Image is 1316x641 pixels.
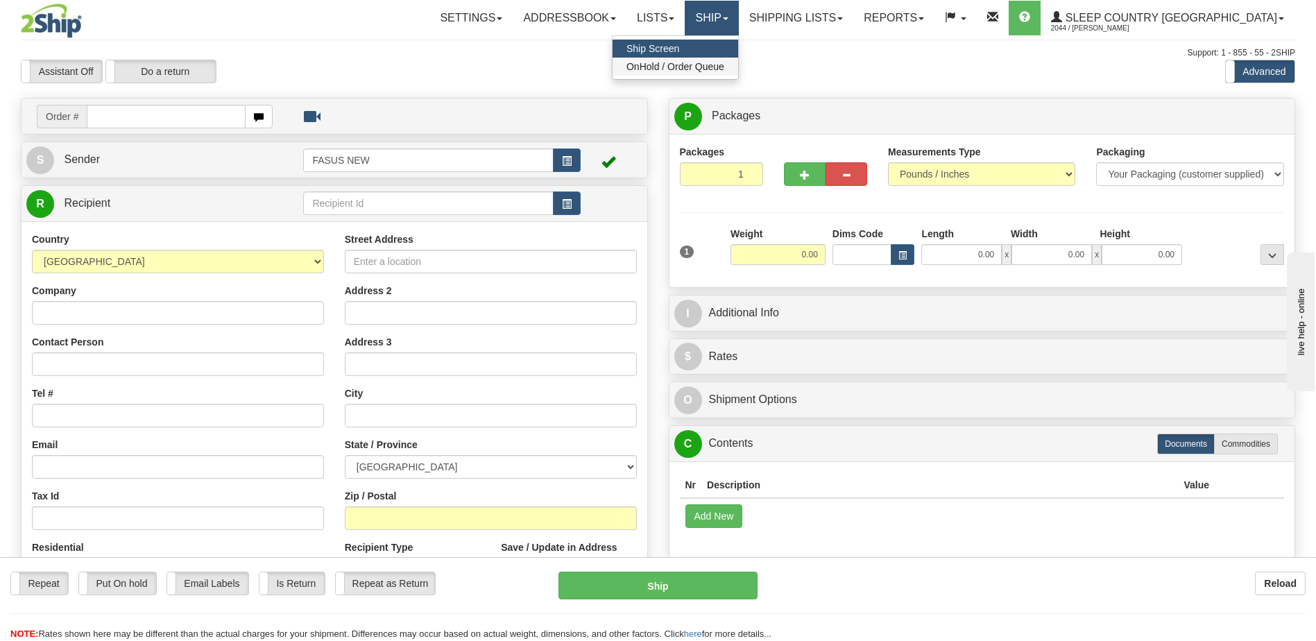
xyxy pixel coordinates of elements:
label: Zip / Postal [345,489,397,503]
a: Settings [429,1,513,35]
label: Tax Id [32,489,59,503]
label: Save / Update in Address Book [501,540,636,568]
span: I [674,300,702,327]
label: Repeat [11,572,68,595]
label: Country [32,232,69,246]
a: OShipment Options [674,386,1290,414]
label: Address 3 [345,335,392,349]
span: O [674,386,702,414]
span: Ship Screen [626,43,679,54]
label: Documents [1157,434,1215,454]
label: Length [921,227,954,241]
a: here [684,629,702,639]
button: Reload [1255,572,1306,595]
a: Ship [685,1,738,35]
a: IAdditional Info [674,299,1290,327]
a: CContents [674,429,1290,458]
a: Sleep Country [GEOGRAPHIC_DATA] 2044 / [PERSON_NAME] [1041,1,1294,35]
span: Order # [37,105,87,128]
label: Dims Code [832,227,883,241]
span: Packages [712,110,760,121]
span: OnHold / Order Queue [626,61,724,72]
label: Address 2 [345,284,392,298]
iframe: chat widget [1284,250,1315,391]
label: Do a return [106,60,216,83]
label: Street Address [345,232,413,246]
a: Shipping lists [739,1,853,35]
label: City [345,386,363,400]
label: Residential [32,540,84,554]
span: x [1092,244,1102,265]
label: Is Return [259,572,325,595]
button: Ship [558,572,757,599]
span: R [26,190,54,218]
input: Recipient Id [303,191,553,215]
div: live help - online [10,12,128,22]
label: Email [32,438,58,452]
label: Contact Person [32,335,103,349]
a: Ship Screen [613,40,738,58]
label: Advanced [1226,60,1294,83]
span: $ [674,343,702,370]
div: ... [1261,244,1284,265]
span: S [26,146,54,174]
label: Email Labels [167,572,248,595]
label: Packages [680,145,725,159]
label: Height [1100,227,1130,241]
input: Sender Id [303,148,553,172]
span: P [674,103,702,130]
label: Repeat as Return [336,572,435,595]
label: Put On hold [79,572,156,595]
input: Enter a location [345,250,637,273]
span: Sender [64,153,100,165]
span: 2044 / [PERSON_NAME] [1051,22,1155,35]
img: logo2044.jpg [21,3,82,38]
span: Recipient [64,197,110,209]
label: State / Province [345,438,418,452]
th: Nr [680,472,702,498]
span: Sleep Country [GEOGRAPHIC_DATA] [1062,12,1277,24]
a: R Recipient [26,189,273,218]
label: Packaging [1096,145,1145,159]
b: Reload [1264,578,1297,589]
a: OnHold / Order Queue [613,58,738,76]
label: Assistant Off [22,60,102,83]
label: Tel # [32,386,53,400]
label: Weight [730,227,762,241]
a: P Packages [674,102,1290,130]
th: Value [1178,472,1215,498]
label: Commodities [1214,434,1278,454]
a: $Rates [674,343,1290,371]
a: Lists [626,1,685,35]
span: 1 [680,246,694,258]
div: Support: 1 - 855 - 55 - 2SHIP [21,47,1295,59]
a: Addressbook [513,1,626,35]
label: Width [1011,227,1038,241]
label: Company [32,284,76,298]
th: Description [701,472,1178,498]
a: Reports [853,1,934,35]
label: Measurements Type [888,145,981,159]
button: Add New [685,504,743,528]
a: S Sender [26,146,303,174]
label: Recipient Type [345,540,413,554]
span: NOTE: [10,629,38,639]
span: x [1002,244,1011,265]
span: C [674,430,702,458]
